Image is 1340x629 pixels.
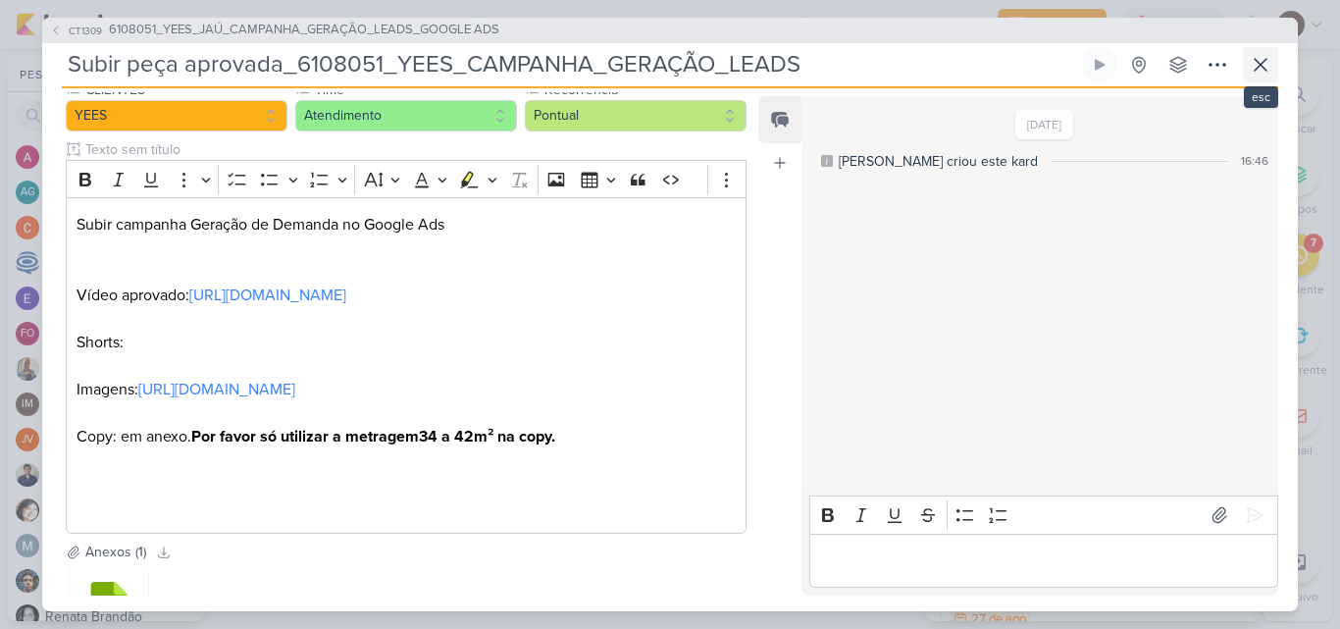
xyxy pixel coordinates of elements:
[1092,57,1108,73] div: Ligar relógio
[85,542,146,562] div: Anexos (1)
[525,100,747,131] button: Pontual
[839,151,1038,172] div: [PERSON_NAME] criou este kard
[809,496,1278,534] div: Editor toolbar
[419,427,555,446] strong: 34 a 42m² na copy.
[66,160,747,198] div: Editor toolbar
[295,100,517,131] button: Atendimento
[191,427,419,446] strong: Por favor só utilizar a metragem
[77,213,736,260] p: Subir campanha Geração de Demanda no Google Ads
[1241,152,1268,170] div: 16:46
[138,380,295,399] a: [URL][DOMAIN_NAME]
[62,47,1078,82] input: Kard Sem Título
[809,534,1278,588] div: Editor editing area: main
[66,100,287,131] button: YEES
[66,197,747,534] div: Editor editing area: main
[189,286,346,305] a: [URL][DOMAIN_NAME]
[77,284,736,331] p: Vídeo aprovado:
[81,139,747,160] input: Texto sem título
[77,331,736,448] p: Shorts: Imagens: Copy: em anexo.
[1244,86,1278,108] div: esc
